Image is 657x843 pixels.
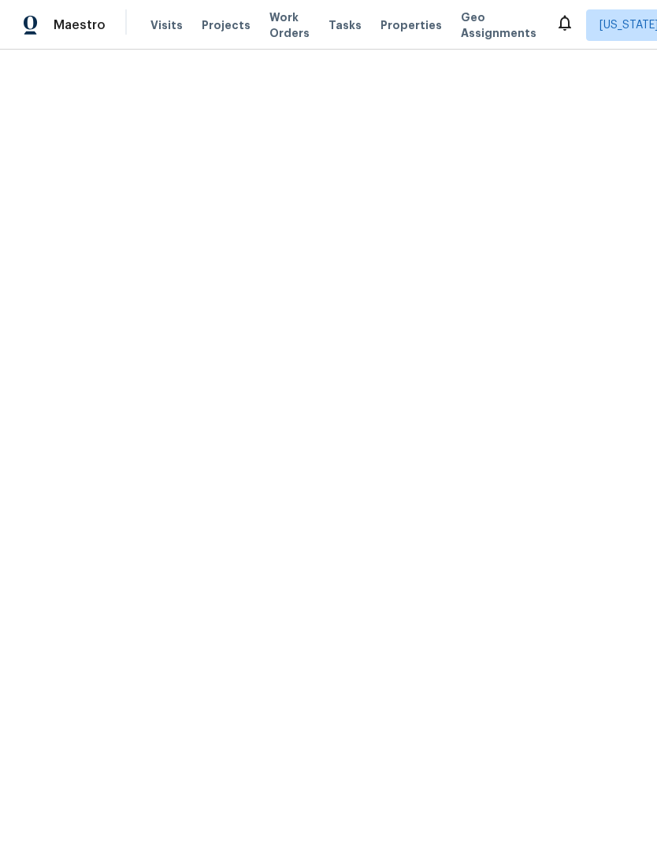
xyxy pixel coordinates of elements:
[150,17,183,33] span: Visits
[461,9,536,41] span: Geo Assignments
[202,17,251,33] span: Projects
[54,17,106,33] span: Maestro
[269,9,310,41] span: Work Orders
[328,20,362,31] span: Tasks
[380,17,442,33] span: Properties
